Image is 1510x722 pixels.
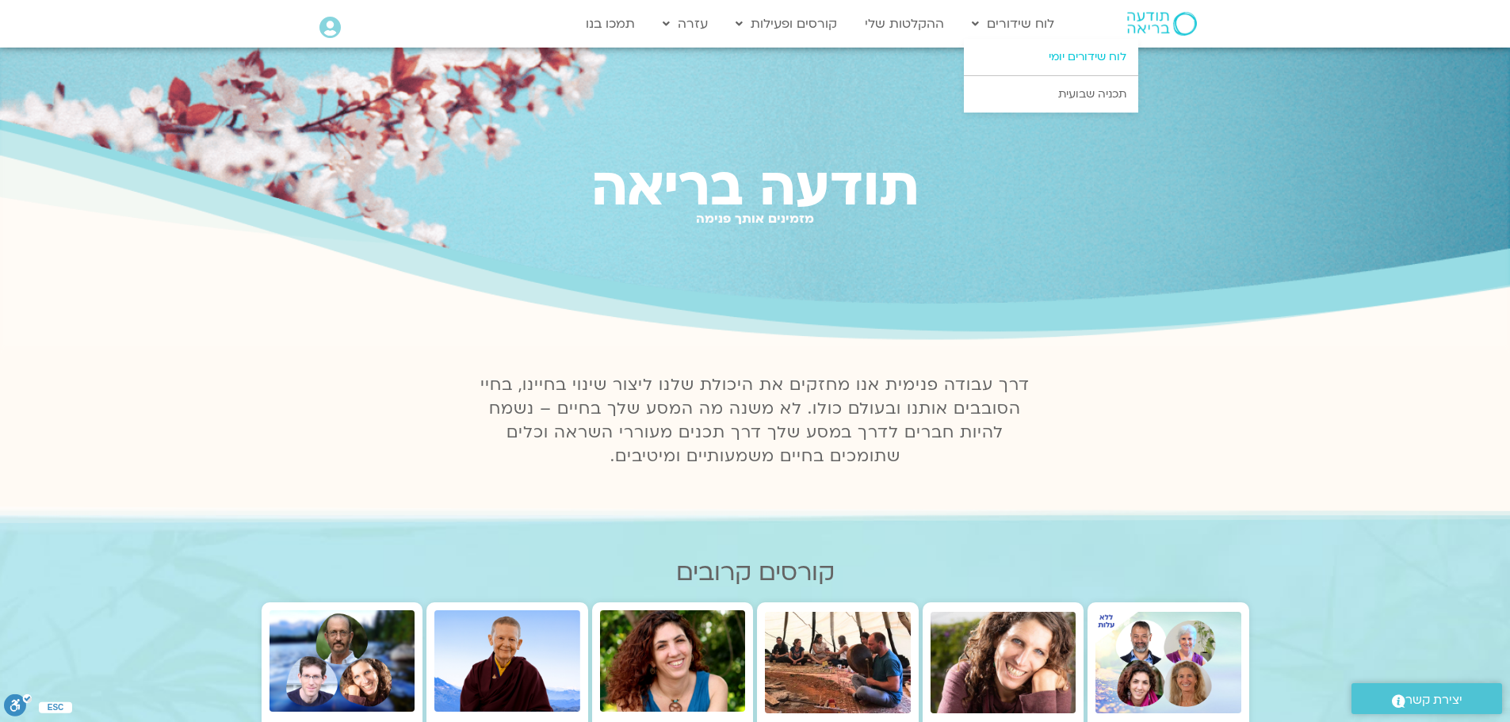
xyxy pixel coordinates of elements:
[472,373,1039,468] p: דרך עבודה פנימית אנו מחזקים את היכולת שלנו ליצור שינוי בחיינו, בחיי הסובבים אותנו ובעולם כולו. לא...
[857,9,952,39] a: ההקלטות שלי
[262,559,1249,586] h2: קורסים קרובים
[728,9,845,39] a: קורסים ופעילות
[578,9,643,39] a: תמכו בנו
[964,76,1138,113] a: תכניה שבועית
[655,9,716,39] a: עזרה
[964,9,1062,39] a: לוח שידורים
[1351,683,1502,714] a: יצירת קשר
[1405,690,1462,711] span: יצירת קשר
[964,39,1138,75] a: לוח שידורים יומי
[1127,12,1197,36] img: תודעה בריאה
